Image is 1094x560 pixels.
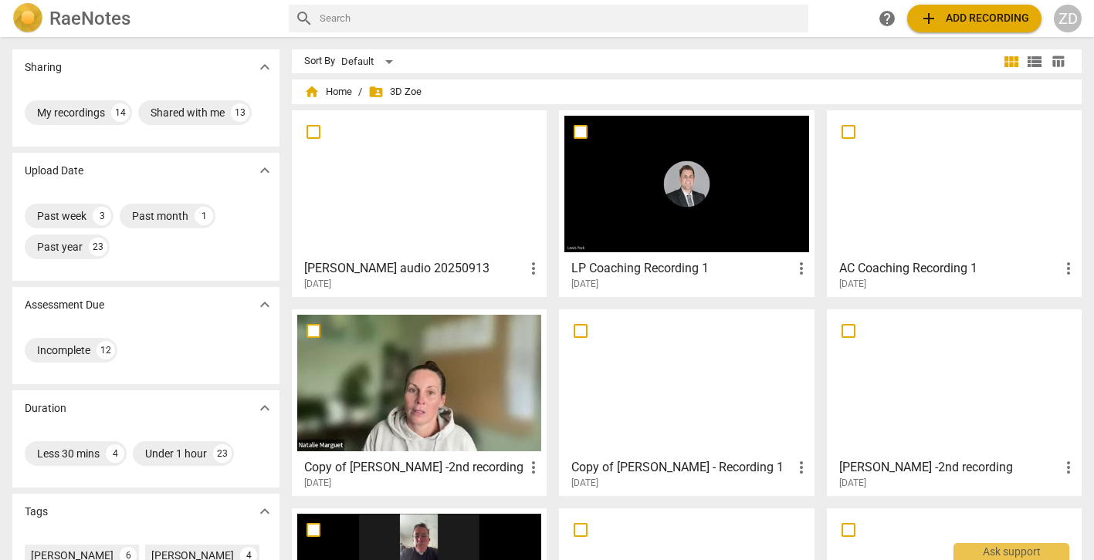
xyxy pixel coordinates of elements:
div: 1 [195,207,213,225]
h3: Copy of Natalie Marguet -2nd recording [304,458,524,477]
span: [DATE] [304,278,331,291]
span: [DATE] [571,278,598,291]
span: expand_more [256,161,274,180]
a: Copy of [PERSON_NAME] - Recording 1[DATE] [564,315,808,489]
a: LP Coaching Recording 1[DATE] [564,116,808,290]
span: expand_more [256,295,274,314]
div: Sort By [304,56,335,67]
h3: Copy of Natalie Marguet - Recording 1 [571,458,791,477]
h3: AC Coaching Recording 1 [839,259,1059,278]
button: Show more [253,159,276,182]
div: 23 [89,238,107,256]
span: expand_more [256,502,274,521]
span: [DATE] [304,477,331,490]
span: expand_more [256,58,274,76]
span: search [295,9,313,28]
img: Logo [12,3,43,34]
div: Ask support [953,543,1069,560]
span: help [878,9,896,28]
button: Show more [253,293,276,316]
p: Tags [25,504,48,520]
a: LogoRaeNotes [12,3,276,34]
h3: Natalie Marguet -2nd recording [839,458,1059,477]
div: Default [341,49,398,74]
span: Home [304,84,352,100]
div: Incomplete [37,342,90,358]
div: Shared with me [151,105,225,120]
button: Show more [253,56,276,79]
h3: LP Coaching Recording 1 [571,259,791,278]
h3: Kate audio 20250913 [304,259,524,278]
input: Search [320,6,802,31]
a: Help [873,5,901,32]
span: Add recording [920,9,1029,28]
div: My recordings [37,105,105,120]
a: [PERSON_NAME] audio 20250913[DATE] [297,116,541,290]
span: [DATE] [571,477,598,490]
span: more_vert [792,259,811,278]
div: 4 [106,444,124,463]
button: List view [1023,50,1046,73]
p: Sharing [25,59,62,76]
span: view_list [1025,52,1044,71]
span: more_vert [792,458,811,477]
span: more_vert [524,458,543,477]
div: 23 [213,444,232,463]
div: Past week [37,208,86,224]
p: Duration [25,400,66,417]
span: more_vert [1059,259,1078,278]
span: 3D Zoe [368,84,422,100]
button: Tile view [1000,50,1023,73]
div: 3 [93,207,111,225]
span: / [358,86,362,98]
div: Less 30 mins [37,446,100,461]
button: Upload [907,5,1042,32]
div: 14 [111,103,130,122]
a: Copy of [PERSON_NAME] -2nd recording[DATE] [297,315,541,489]
a: [PERSON_NAME] -2nd recording[DATE] [832,315,1076,489]
div: 12 [97,341,115,359]
button: ZD [1054,5,1082,32]
span: expand_more [256,399,274,417]
span: [DATE] [839,278,866,291]
button: Show more [253,500,276,523]
span: [DATE] [839,477,866,490]
span: more_vert [1059,458,1078,477]
span: home [304,84,320,100]
div: Under 1 hour [145,446,207,461]
a: AC Coaching Recording 1[DATE] [832,116,1076,290]
p: Assessment Due [25,297,104,313]
button: Table view [1046,50,1069,73]
div: Past month [132,208,188,224]
span: more_vert [524,259,543,278]
p: Upload Date [25,163,83,179]
span: folder_shared [368,84,384,100]
span: add [920,9,938,28]
h2: RaeNotes [49,8,130,29]
div: 13 [231,103,249,122]
span: view_module [1002,52,1021,71]
button: Show more [253,396,276,420]
div: Past year [37,239,83,255]
span: table_chart [1051,54,1065,69]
